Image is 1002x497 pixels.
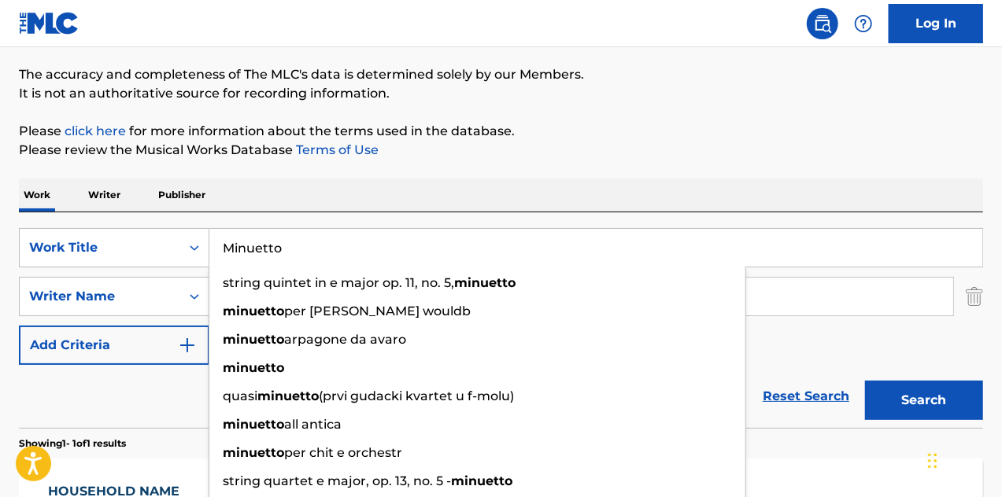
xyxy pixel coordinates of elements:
[284,417,342,432] span: all antica
[65,123,126,138] a: click here
[223,388,257,403] span: quasi
[223,304,284,318] strong: minuetto
[223,360,284,375] strong: minuetto
[83,179,125,212] p: Writer
[928,437,937,484] div: Drag
[854,14,873,33] img: help
[755,379,857,414] a: Reset Search
[966,277,983,316] img: Delete Criterion
[813,14,832,33] img: search
[451,473,512,488] strong: minuetto
[178,336,197,355] img: 9d2ae6d4665cec9f34b9.svg
[223,332,284,347] strong: minuetto
[19,228,983,428] form: Search Form
[223,473,451,488] span: string quartet e major, op. 13, no. 5 -
[19,436,126,451] p: Showing 1 - 1 of 1 results
[257,388,319,403] strong: minuetto
[29,287,171,306] div: Writer Name
[923,422,1002,497] iframe: Chat Widget
[19,326,209,365] button: Add Criteria
[223,275,454,290] span: string quintet in e major op. 11, no. 5,
[807,8,838,39] a: Public Search
[223,445,284,460] strong: minuetto
[29,238,171,257] div: Work Title
[19,141,983,160] p: Please review the Musical Works Database
[19,12,79,35] img: MLC Logo
[293,142,379,157] a: Terms of Use
[865,381,983,420] button: Search
[153,179,210,212] p: Publisher
[19,122,983,141] p: Please for more information about the terms used in the database.
[319,388,514,403] span: (prvi gudacki kvartet u f-molu)
[284,304,471,318] span: per [PERSON_NAME] wouldb
[284,332,406,347] span: arpagone da avaro
[848,8,879,39] div: Help
[454,275,516,290] strong: minuetto
[19,179,55,212] p: Work
[889,4,983,43] a: Log In
[284,445,402,460] span: per chit e orchestr
[223,417,284,432] strong: minuetto
[19,84,983,103] p: It is not an authoritative source for recording information.
[19,65,983,84] p: The accuracy and completeness of The MLC's data is determined solely by our Members.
